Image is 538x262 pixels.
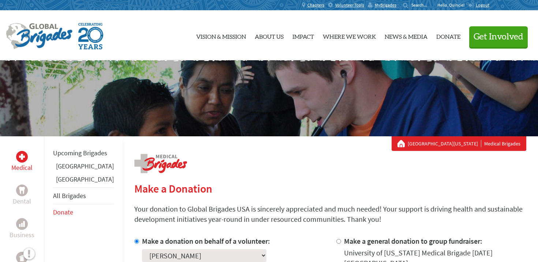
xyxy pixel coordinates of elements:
[134,182,526,195] h2: Make a Donation
[53,204,114,220] li: Donate
[323,16,376,54] a: Where We Work
[476,2,489,8] span: Logout
[19,254,25,261] img: Public Health
[53,174,114,187] li: Panama
[385,16,427,54] a: News & Media
[78,23,103,49] img: Global Brigades Celebrating 20 Years
[19,154,25,160] img: Medical
[53,208,73,216] a: Donate
[53,187,114,204] li: All Brigades
[6,23,72,49] img: Global Brigades Logo
[411,2,432,8] input: Search...
[344,236,482,246] label: Make a general donation to group fundraiser:
[10,218,34,240] a: BusinessBusiness
[134,154,187,173] img: logo-medical.png
[53,145,114,161] li: Upcoming Brigades
[10,230,34,240] p: Business
[53,149,107,157] a: Upcoming Brigades
[397,140,520,147] div: Medical Brigades
[196,16,246,54] a: Vision & Mission
[142,236,270,246] label: Make a donation on behalf of a volunteer:
[56,162,114,170] a: [GEOGRAPHIC_DATA]
[16,218,28,230] div: Business
[408,140,481,147] a: [GEOGRAPHIC_DATA][US_STATE]
[292,16,314,54] a: Impact
[19,187,25,194] img: Dental
[437,2,468,8] p: Hello, Quincie!
[134,204,526,224] p: Your donation to Global Brigades USA is sincerely appreciated and much needed! Your support is dr...
[469,26,528,47] button: Get Involved
[53,191,86,200] a: All Brigades
[16,151,28,163] div: Medical
[255,16,284,54] a: About Us
[53,161,114,174] li: Ghana
[19,221,25,227] img: Business
[11,163,33,173] p: Medical
[335,2,364,8] span: Volunteer Tools
[13,185,31,206] a: DentalDental
[11,151,33,173] a: MedicalMedical
[13,196,31,206] p: Dental
[16,185,28,196] div: Dental
[56,175,114,183] a: [GEOGRAPHIC_DATA]
[436,16,460,54] a: Donate
[375,2,396,8] span: MyBrigades
[474,33,523,41] span: Get Involved
[307,2,324,8] span: Chapters
[468,2,489,8] a: Logout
